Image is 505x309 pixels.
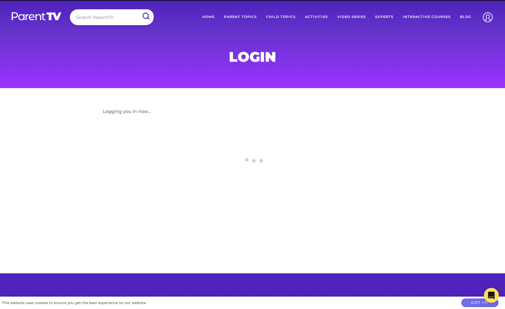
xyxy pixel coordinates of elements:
p: Logging you in now... [103,108,402,116]
img: Account [480,9,496,25]
input: Search ParentTV [70,9,154,25]
img: parenttv-logo-white.4c85aaf.svg [11,12,62,21]
div: This website uses cookies to ensure you get the best experience on our website. [2,300,147,306]
h1: Login [103,51,402,63]
button: Got it! [461,298,498,307]
div: Open Intercom Messenger [484,288,499,303]
a: Interactive Courses [398,9,455,25]
a: Parent Topics [219,9,262,25]
a: Video Series [333,9,371,25]
a: Experts [371,9,398,25]
input: Submit [138,9,154,23]
a: Blog [455,9,476,25]
a: Activities [300,9,333,25]
a: Child Topics [262,9,300,25]
a: Home [198,9,219,25]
